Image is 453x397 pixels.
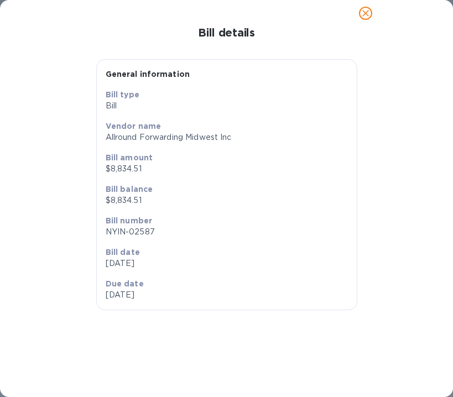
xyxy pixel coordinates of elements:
p: NYIN-02587 [106,226,348,238]
p: Bill [106,100,348,112]
b: Bill amount [106,153,153,162]
p: $8,834.51 [106,195,348,206]
b: Vendor name [106,122,162,130]
p: [DATE] [106,289,348,301]
b: General information [106,70,190,79]
p: [DATE] [106,258,348,269]
b: Bill date [106,248,140,257]
p: Allround Forwarding Midwest Inc [106,132,348,143]
b: Due date [106,279,144,288]
p: $8,834.51 [106,163,348,175]
b: Bill balance [106,185,153,194]
h1: Bill details [9,27,444,39]
b: Bill type [106,90,139,99]
b: Bill number [106,216,153,225]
